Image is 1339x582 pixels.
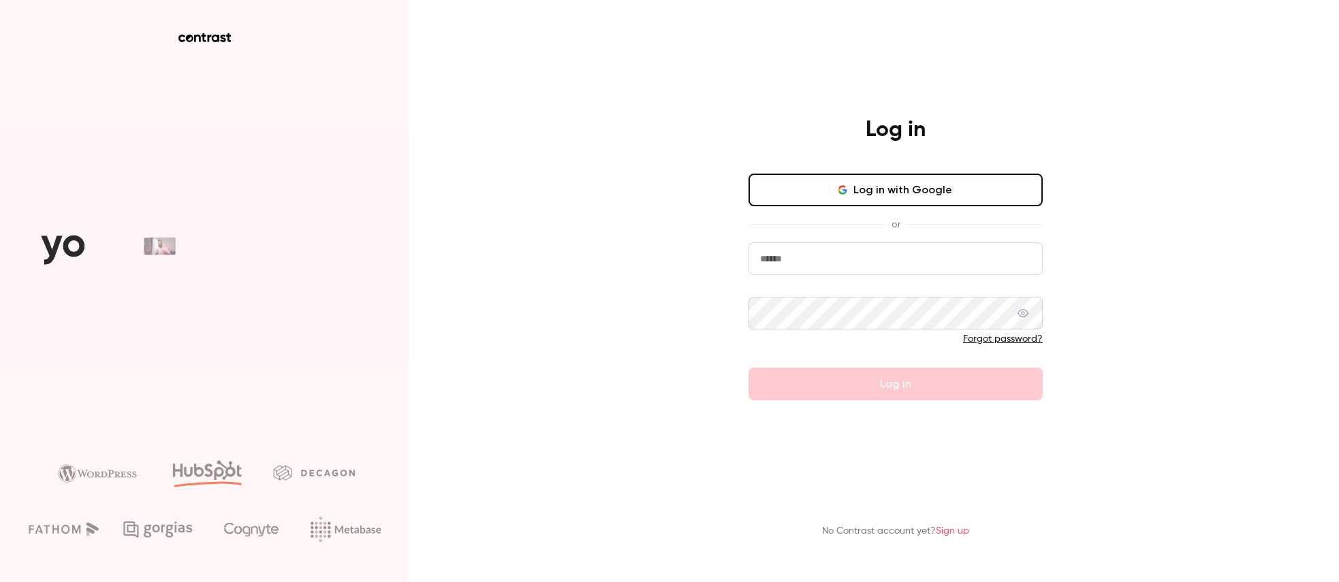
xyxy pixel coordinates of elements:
a: Sign up [936,526,969,536]
h4: Log in [866,116,926,144]
p: No Contrast account yet? [822,524,969,538]
span: or [885,217,907,231]
img: decagon [273,465,355,480]
a: Forgot password? [963,334,1043,344]
button: Log in with Google [749,174,1043,206]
